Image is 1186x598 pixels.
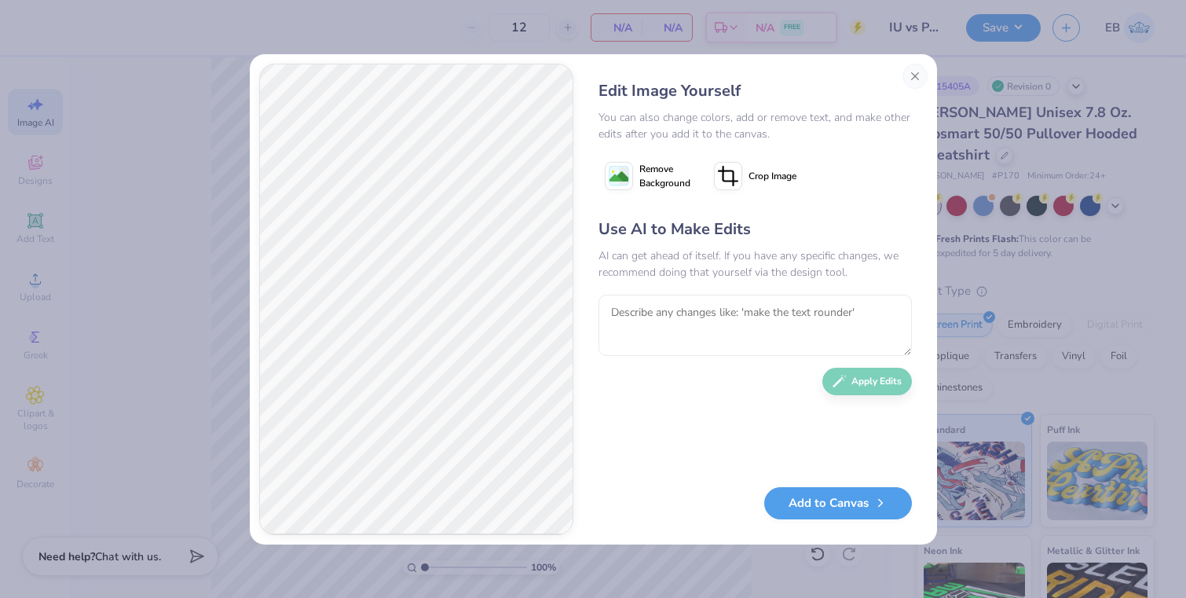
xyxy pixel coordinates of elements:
span: Remove Background [639,162,690,190]
button: Crop Image [708,156,806,196]
button: Remove Background [598,156,697,196]
button: Add to Canvas [764,487,912,519]
div: Edit Image Yourself [598,79,912,103]
span: Crop Image [749,169,796,183]
div: You can also change colors, add or remove text, and make other edits after you add it to the canvas. [598,109,912,142]
button: Close [902,64,928,89]
div: AI can get ahead of itself. If you have any specific changes, we recommend doing that yourself vi... [598,248,912,281]
div: Use AI to Make Edits [598,218,912,241]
